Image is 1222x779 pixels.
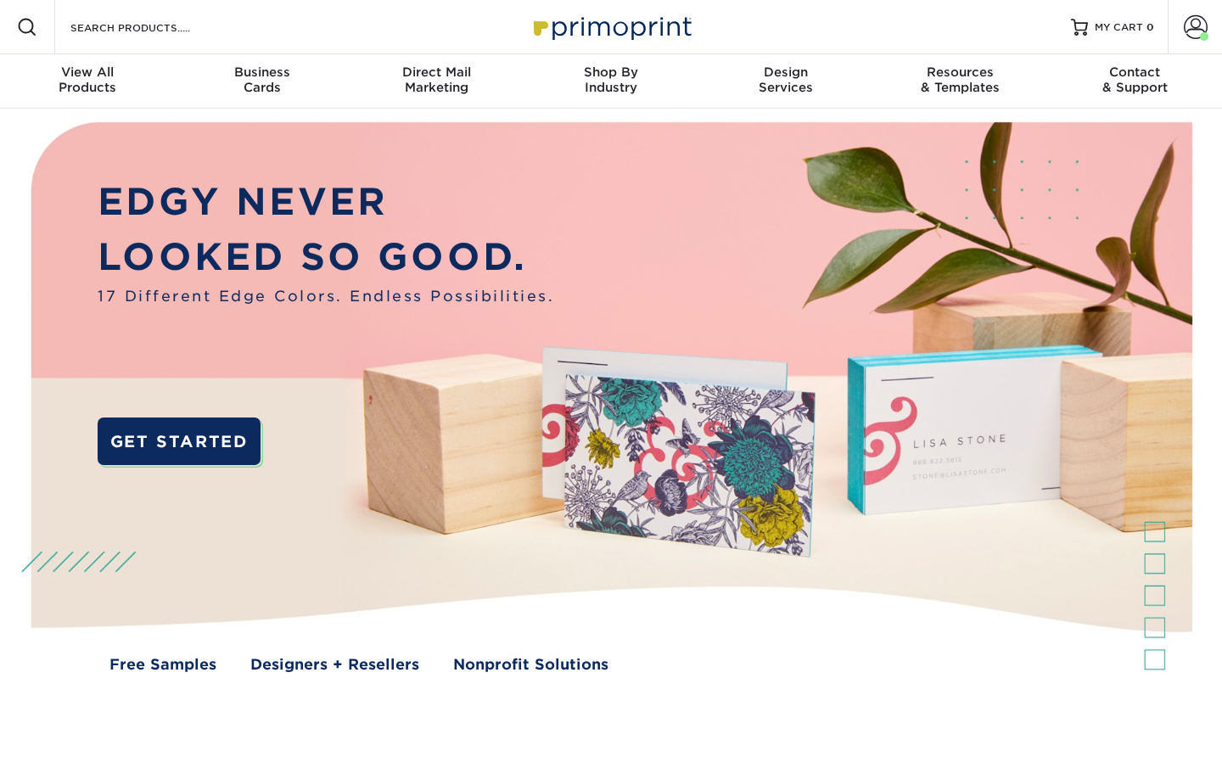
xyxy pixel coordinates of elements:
span: Direct Mail [349,64,524,80]
a: Designers + Resellers [250,653,419,675]
span: Resources [873,64,1048,80]
span: 17 Different Edge Colors. Endless Possibilities. [98,285,554,307]
img: Primoprint [526,8,696,45]
span: 0 [1146,21,1154,33]
a: Shop ByIndustry [524,54,698,109]
span: Shop By [524,64,698,80]
div: & Support [1047,64,1222,95]
div: Marketing [349,64,524,95]
div: & Templates [873,64,1048,95]
p: EDGY NEVER [98,175,554,230]
div: Cards [175,64,350,95]
a: Direct MailMarketing [349,54,524,109]
div: Industry [524,64,698,95]
span: MY CART [1095,20,1143,35]
a: Nonprofit Solutions [453,653,608,675]
div: Services [698,64,873,95]
a: Free Samples [109,653,216,675]
input: SEARCH PRODUCTS..... [69,17,234,37]
a: Contact& Support [1047,54,1222,109]
a: Resources& Templates [873,54,1048,109]
span: Design [698,64,873,80]
p: LOOKED SO GOOD. [98,230,554,285]
a: DesignServices [698,54,873,109]
a: BusinessCards [175,54,350,109]
a: GET STARTED [98,418,260,466]
span: Contact [1047,64,1222,80]
span: Business [175,64,350,80]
